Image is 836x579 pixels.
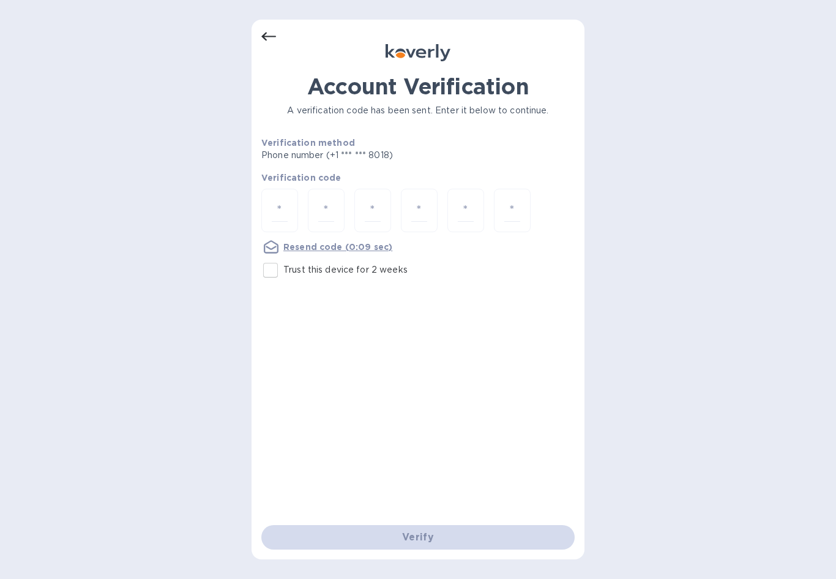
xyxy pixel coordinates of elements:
p: A verification code has been sent. Enter it below to continue. [261,104,575,117]
u: Resend code (0:09 sec) [283,242,392,252]
p: Verification code [261,172,575,184]
p: Trust this device for 2 weeks [283,263,408,276]
b: Verification method [261,138,355,148]
h1: Account Verification [261,74,575,99]
p: Phone number (+1 *** *** 8018) [261,149,487,162]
